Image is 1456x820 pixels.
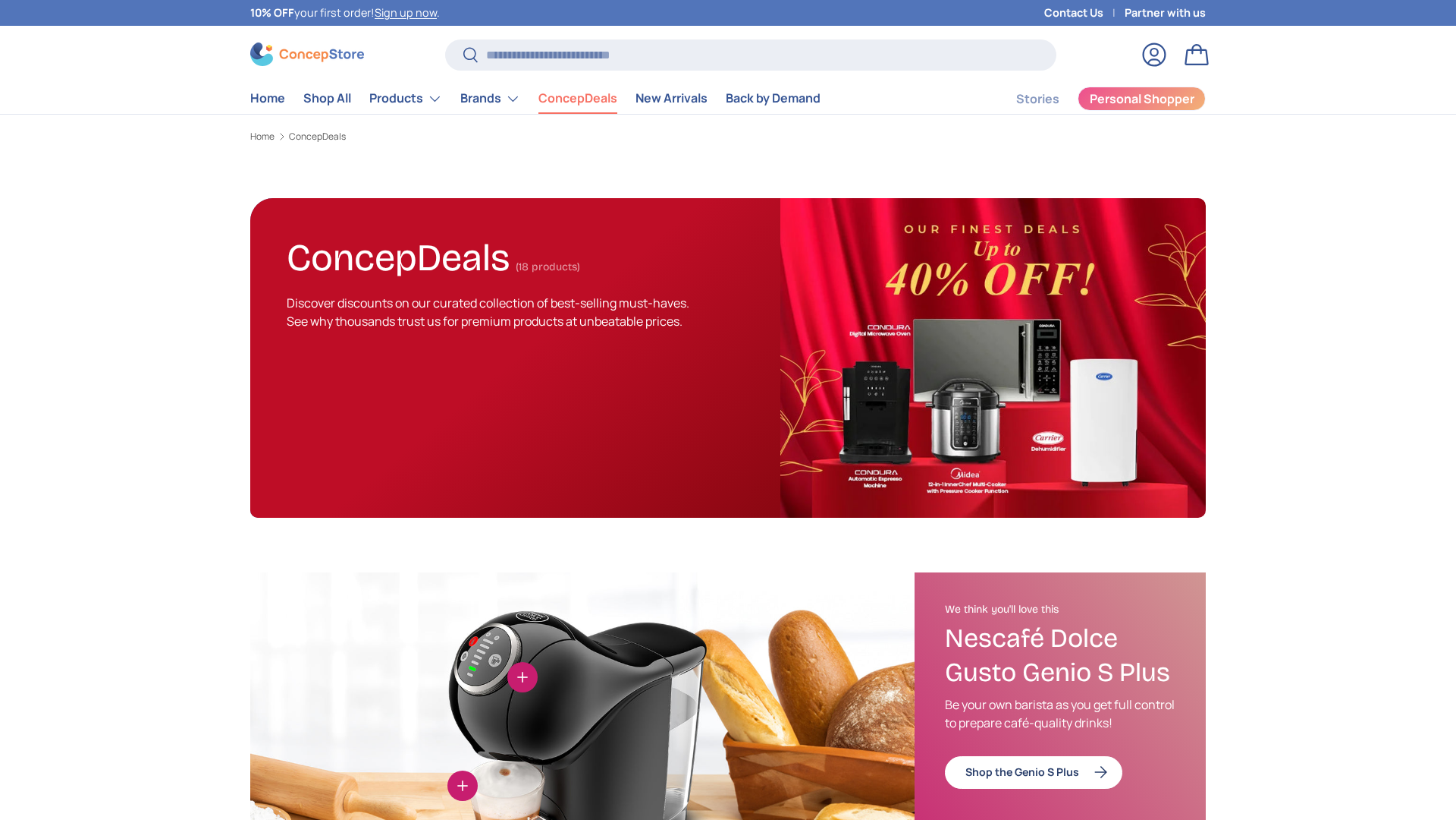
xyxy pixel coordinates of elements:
span: Discover discounts on our curated collection of best-selling must-haves. See why thousands trust ... [287,295,689,330]
nav: Secondary [980,84,1206,114]
a: New Arrivals [635,84,708,113]
a: Back by Demand [726,84,821,113]
a: Shop All [303,84,351,113]
nav: Breadcrumbs [250,130,1206,143]
img: ConcepStore [250,43,364,66]
strong: 10% OFF [250,5,294,20]
a: Contact Us [1044,5,1125,21]
a: ConcepDeals [538,84,617,113]
a: Shop the Genio S Plus [945,756,1122,789]
h2: We think you'll love this [945,603,1175,617]
p: your first order! . [250,5,440,21]
a: Sign up now [375,5,437,20]
a: Partner with us [1125,5,1206,21]
a: ConcepDeals [289,132,346,141]
h3: Nescafé Dolce Gusto Genio S Plus [945,622,1175,690]
a: Products [369,84,442,114]
a: Home [250,84,285,113]
nav: Primary [250,84,821,114]
span: Personal Shopper [1090,93,1194,105]
a: Brands [460,84,520,114]
span: (18 products) [516,260,580,273]
a: Personal Shopper [1078,87,1206,111]
summary: Products [360,84,451,114]
img: ConcepDeals [780,198,1206,518]
p: Be your own barista as you get full control to prepare café-quality drinks! [945,695,1175,732]
a: Home [250,132,275,141]
h1: ConcepDeals [287,229,510,280]
a: Stories [1016,84,1059,114]
summary: Brands [451,84,529,114]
